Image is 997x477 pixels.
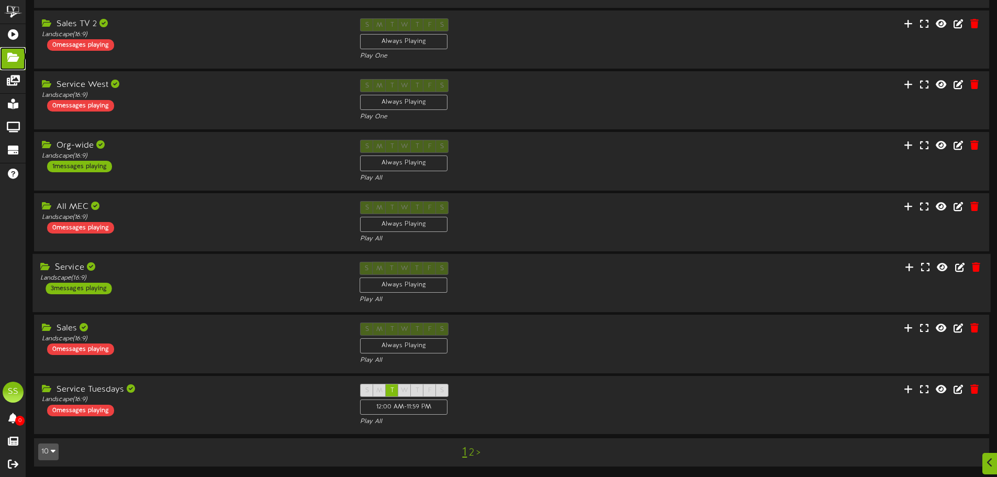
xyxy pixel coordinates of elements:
div: Always Playing [360,34,447,49]
div: Always Playing [360,156,447,171]
a: > [476,447,480,459]
div: SS [3,382,24,403]
div: Landscape ( 16:9 ) [40,274,344,283]
div: Always Playing [360,278,447,293]
div: Always Playing [360,95,447,110]
span: W [401,387,408,394]
span: F [428,387,432,394]
div: 0 messages playing [47,100,114,112]
div: Play All [360,174,663,183]
div: Play All [360,417,663,426]
span: T [390,387,394,394]
div: 0 messages playing [47,405,114,416]
div: 3 messages playing [46,283,111,294]
div: Landscape ( 16:9 ) [42,91,344,100]
div: Org-wide [42,140,344,152]
div: Landscape ( 16:9 ) [42,30,344,39]
div: Service Tuesdays [42,384,344,396]
div: All MEC [42,201,344,213]
div: 0 messages playing [47,222,114,234]
div: 1 messages playing [47,161,112,172]
div: Sales [42,323,344,335]
div: Service West [42,79,344,91]
div: Sales TV 2 [42,18,344,30]
div: Landscape ( 16:9 ) [42,213,344,222]
div: Play All [360,356,663,365]
div: Landscape ( 16:9 ) [42,395,344,404]
div: 0 messages playing [47,343,114,355]
div: 0 messages playing [47,39,114,51]
div: Play One [360,52,663,61]
div: Play One [360,113,663,121]
span: M [376,387,383,394]
a: 2 [469,447,474,459]
a: 1 [462,446,467,459]
div: Play All [360,235,663,243]
div: 12:00 AM - 11:59 PM [360,400,447,415]
span: S [440,387,444,394]
span: S [365,387,369,394]
span: T [416,387,419,394]
div: Always Playing [360,217,447,232]
div: Play All [360,295,663,304]
div: Landscape ( 16:9 ) [42,152,344,161]
span: 0 [15,416,25,426]
button: 10 [38,443,59,460]
div: Landscape ( 16:9 ) [42,335,344,343]
div: Always Playing [360,338,447,353]
div: Service [40,262,344,274]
